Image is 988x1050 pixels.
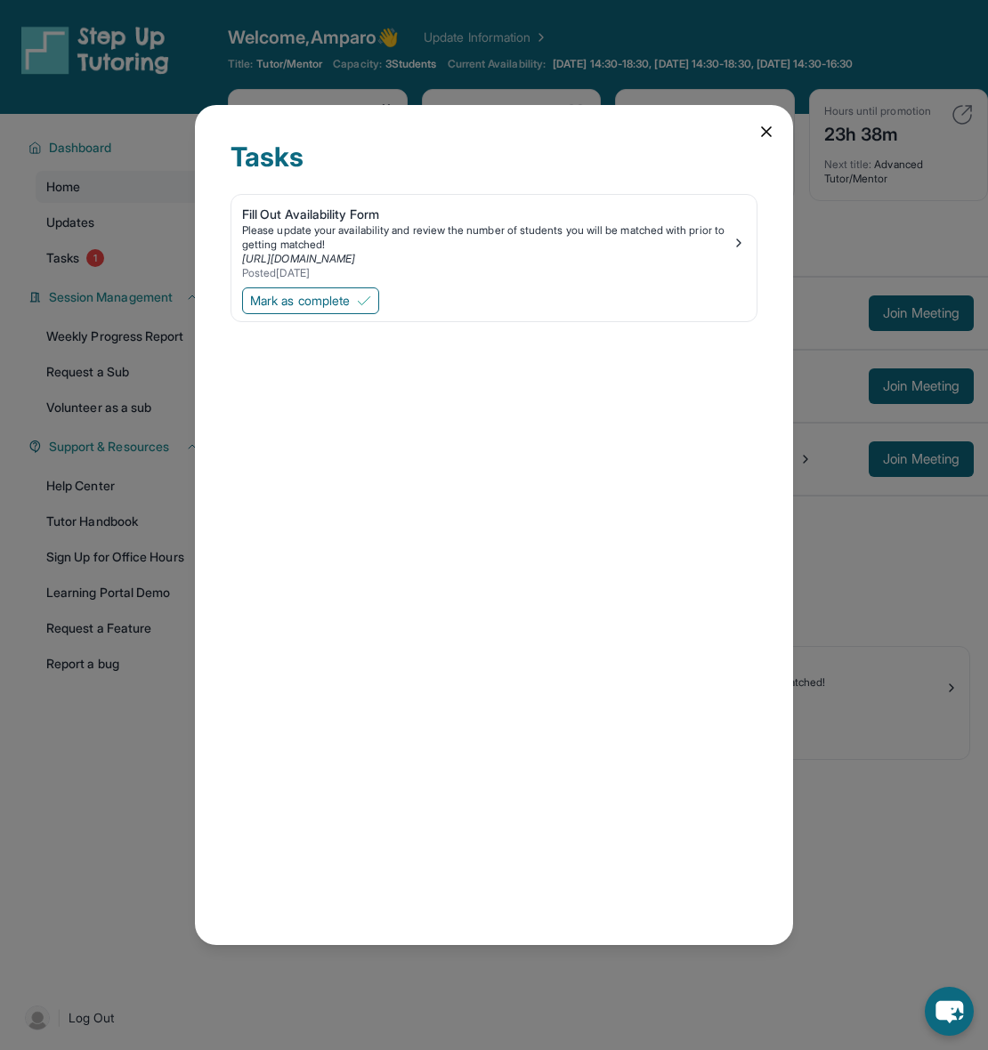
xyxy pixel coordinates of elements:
a: Fill Out Availability FormPlease update your availability and review the number of students you w... [231,195,757,284]
div: Fill Out Availability Form [242,206,732,223]
button: Mark as complete [242,287,379,314]
span: Mark as complete [250,292,350,310]
div: Tasks [231,141,757,194]
div: Posted [DATE] [242,266,732,280]
img: Mark as complete [357,294,371,308]
button: chat-button [925,987,974,1036]
div: Please update your availability and review the number of students you will be matched with prior ... [242,223,732,252]
a: [URL][DOMAIN_NAME] [242,252,355,265]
